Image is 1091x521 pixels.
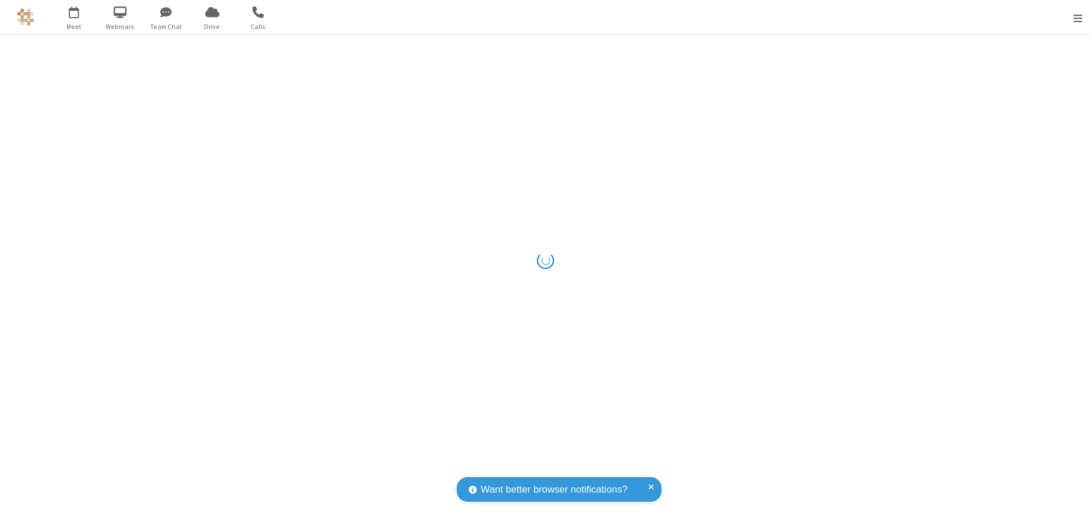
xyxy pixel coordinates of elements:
[237,22,280,32] span: Calls
[17,9,34,26] img: QA Selenium DO NOT DELETE OR CHANGE
[145,22,188,32] span: Team Chat
[481,482,627,497] span: Want better browser notifications?
[53,22,95,32] span: Meet
[99,22,141,32] span: Webinars
[191,22,234,32] span: Drive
